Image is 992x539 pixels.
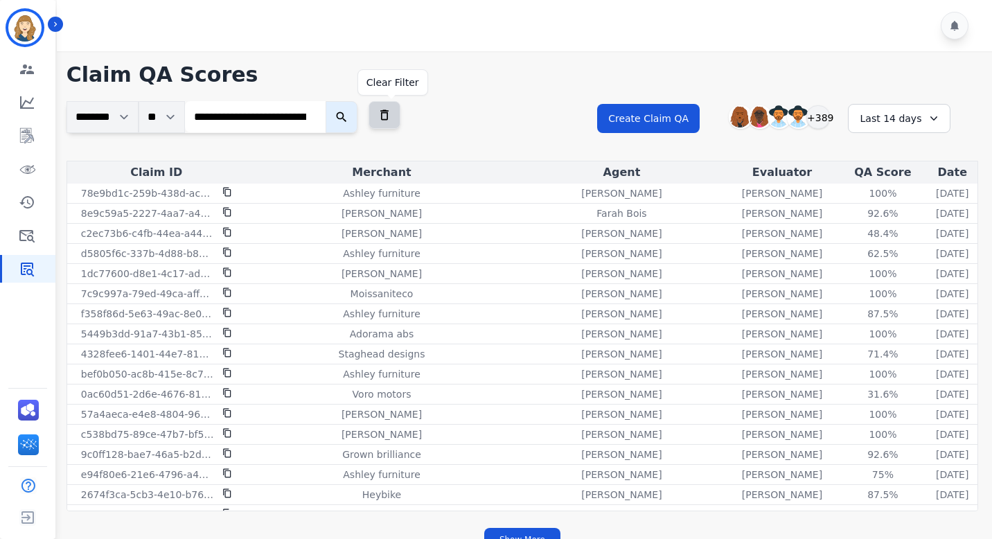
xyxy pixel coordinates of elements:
div: 100% [851,327,914,341]
p: [PERSON_NAME] [742,367,822,381]
div: 100% [851,186,914,200]
p: [PERSON_NAME] [742,488,822,502]
p: Oura ring [359,508,405,522]
div: 100% [851,267,914,281]
p: [PERSON_NAME] [581,287,662,301]
p: 5449b3dd-91a7-43b1-85df-fab6e514bca5 [81,327,214,341]
p: [PERSON_NAME] [742,387,822,401]
p: [PERSON_NAME] [581,488,662,502]
p: 7c9c997a-79ed-49ca-aff4-79fa347dd423 [81,287,214,301]
p: [PERSON_NAME] [581,247,662,260]
p: [PERSON_NAME] [742,287,822,301]
p: Grown brilliance [342,448,421,461]
p: Voro motors [353,387,411,401]
p: e94f80e6-21e6-4796-a4ad-845196c452d8 [81,468,214,481]
div: Evaluator [729,164,836,181]
p: [PERSON_NAME] [742,427,822,441]
p: [PERSON_NAME] [581,427,662,441]
div: 92.6% [851,448,914,461]
p: Farah Bois [596,206,646,220]
div: Clear Filter [366,76,419,89]
p: Moissaniteco [351,287,414,301]
p: [PERSON_NAME] [342,427,422,441]
p: [DATE] [936,287,968,301]
p: [PERSON_NAME] [742,407,822,421]
p: bef0b050-ac8b-415e-8c7a-ed1330f4f300 [81,367,214,381]
div: 87.5% [851,488,914,502]
div: Merchant [249,164,515,181]
p: Ashley furniture [343,468,420,481]
div: +389 [806,105,830,129]
button: Create Claim QA [597,104,700,133]
h1: Claim QA Scores [67,62,978,87]
p: [DATE] [936,488,968,502]
p: f358f86d-5e63-49ac-8e0e-848ffb51c150 [81,307,214,321]
p: 8e9c59a5-2227-4aa7-a435-426e7fdb057e [81,206,214,220]
p: [DATE] [936,508,968,522]
p: [PERSON_NAME] [581,407,662,421]
p: [PERSON_NAME] [581,347,662,361]
p: 2674f3ca-5cb3-4e10-b76d-b0a95febd2c4 [81,488,214,502]
p: [PERSON_NAME] [581,468,662,481]
div: 75% [851,468,914,481]
p: Adorama abs [350,327,414,341]
p: [DATE] [936,327,968,341]
p: Ashley furniture [343,247,420,260]
p: Ashley furniture [343,367,420,381]
p: d5805f6c-337b-4d88-b891-616f31ad66f7 [81,247,214,260]
p: [PERSON_NAME] [581,267,662,281]
p: 1dc77600-d8e1-4c17-ad20-c57412d9e830 [81,267,214,281]
p: 5af46c2f-c166-4ff1-9480-6f09f0b3170e [81,508,214,522]
img: Bordered avatar [8,11,42,44]
div: QA Score [841,164,924,181]
div: 100% [851,367,914,381]
p: [DATE] [936,347,968,361]
div: Claim ID [70,164,243,181]
p: Ashley furniture [343,307,420,321]
p: [PERSON_NAME] [581,307,662,321]
div: 100% [851,287,914,301]
p: [PERSON_NAME] [742,186,822,200]
p: [PERSON_NAME] [742,327,822,341]
p: [PERSON_NAME] [342,227,422,240]
div: 92.6% [851,206,914,220]
div: 87.5% [851,307,914,321]
p: [PERSON_NAME] [581,367,662,381]
div: Date [930,164,975,181]
p: [DATE] [936,427,968,441]
div: 48.4% [851,227,914,240]
p: [DATE] [936,227,968,240]
div: 71.4% [851,347,914,361]
p: [DATE] [936,206,968,220]
p: [PERSON_NAME] [742,307,822,321]
p: Heybike [362,488,401,502]
p: [PERSON_NAME] [742,468,822,481]
p: [DATE] [936,267,968,281]
p: [PERSON_NAME] [581,327,662,341]
div: 62.5% [851,247,914,260]
p: [DATE] [936,387,968,401]
p: c538bd75-89ce-47b7-bf5d-794f8e18709f [81,427,214,441]
div: Last 14 days [848,104,950,133]
p: [PERSON_NAME] [742,508,822,522]
div: 100% [851,508,914,522]
p: [DATE] [936,247,968,260]
p: [PERSON_NAME] [581,227,662,240]
p: [DATE] [936,186,968,200]
p: [DATE] [936,307,968,321]
p: [DATE] [936,468,968,481]
p: 0ac60d51-2d6e-4676-8113-af5f42dde11d [81,387,214,401]
p: [PERSON_NAME] [581,448,662,461]
p: [PERSON_NAME] [581,387,662,401]
p: [DATE] [936,407,968,421]
p: [PERSON_NAME] [342,206,422,220]
div: 31.6% [851,387,914,401]
p: [PERSON_NAME] [742,267,822,281]
p: [PERSON_NAME] [342,407,422,421]
p: [PERSON_NAME] [581,508,662,522]
p: [PERSON_NAME] [581,186,662,200]
p: [PERSON_NAME] [742,347,822,361]
p: 57a4aeca-e4e8-4804-96b6-bf39d7f1c307 [81,407,214,421]
p: Staghead designs [339,347,425,361]
p: [PERSON_NAME] [742,247,822,260]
